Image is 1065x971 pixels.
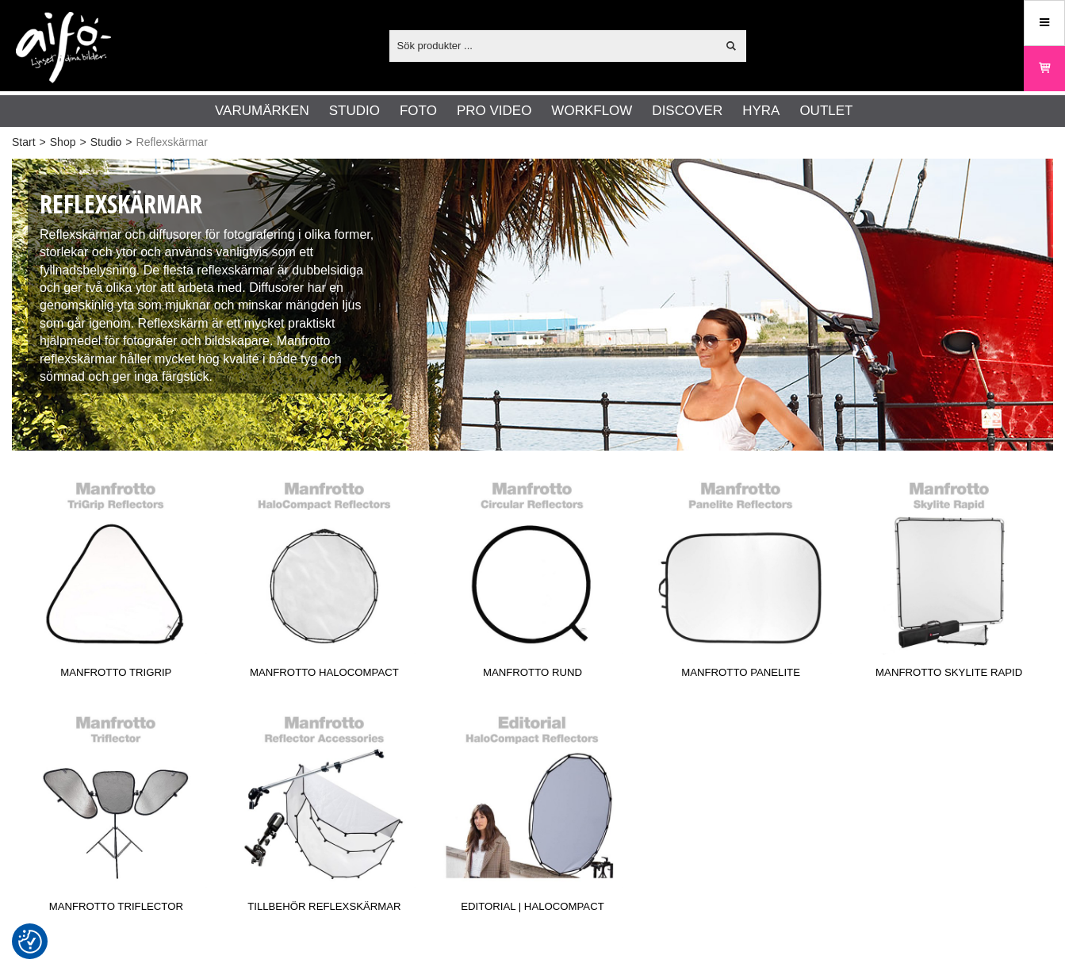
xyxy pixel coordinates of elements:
img: Revisit consent button [18,930,42,954]
a: Varumärken [215,101,309,121]
span: > [125,134,132,151]
span: > [40,134,46,151]
a: Outlet [799,101,852,121]
a: Hyra [742,101,780,121]
img: Diffusorer och Reflexskärmar [12,159,1053,451]
a: Start [12,134,36,151]
h1: Reflexskärmar [40,186,381,222]
a: Editorial | HaloCompact [428,706,637,920]
a: Studio [90,134,122,151]
a: Foto [400,101,437,121]
a: Shop [50,134,76,151]
a: Manfrotto Skylite Rapid [845,472,1053,686]
span: Manfrotto Triflector [12,899,220,920]
span: Manfrotto Rund [428,665,637,686]
span: Manfrotto Skylite Rapid [845,665,1053,686]
input: Sök produkter ... [389,33,717,57]
a: Tillbehör Reflexskärmar [220,706,429,920]
span: Editorial | HaloCompact [428,899,637,920]
span: Manfrotto TriGrip [12,665,220,686]
a: Manfrotto HaloCompact [220,472,429,686]
span: Tillbehör Reflexskärmar [220,899,429,920]
a: Discover [652,101,722,121]
div: Reflexskärmar och diffusorer för fotografering i olika former, storlekar och ytor och används van... [28,175,393,393]
button: Samtyckesinställningar [18,927,42,956]
a: Pro Video [457,101,531,121]
img: logo.png [16,12,111,83]
a: Studio [329,101,380,121]
span: Manfrotto Panelite [637,665,845,686]
span: Manfrotto HaloCompact [220,665,429,686]
span: Reflexskärmar [136,134,208,151]
a: Manfrotto TriGrip [12,472,220,686]
span: > [79,134,86,151]
a: Manfrotto Rund [428,472,637,686]
a: Manfrotto Triflector [12,706,220,920]
a: Manfrotto Panelite [637,472,845,686]
a: Workflow [551,101,632,121]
